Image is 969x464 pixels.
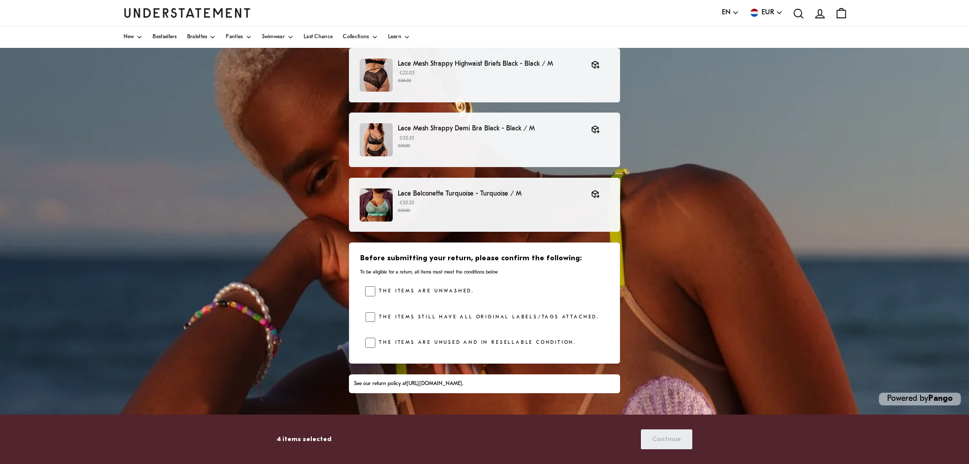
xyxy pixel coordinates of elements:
label: The items are unwashed. [375,286,474,296]
a: Understatement Homepage [124,8,251,17]
strike: €39.50 [398,144,410,148]
span: EUR [761,7,774,18]
a: Bralettes [187,26,216,48]
a: Pango [928,395,953,403]
p: Lace Mesh Strappy Highwaist Briefs Black - Black / M [398,59,581,69]
p: Lace Balconette Turquoise - Turquoise / M [398,188,581,199]
p: €35.55 [398,199,581,214]
a: Learn [388,26,410,48]
label: The items still have all original labels/tags attached. [375,312,599,322]
a: Bestsellers [153,26,177,48]
a: New [124,26,143,48]
span: Bestsellers [153,35,177,40]
span: Panties [226,35,243,40]
span: Collections [343,35,369,40]
button: EUR [749,7,783,18]
p: Powered by [879,393,961,405]
strike: €39.50 [398,208,410,213]
span: Bralettes [187,35,208,40]
span: New [124,35,134,40]
span: Last Chance [304,35,333,40]
label: The items are unused and in resellable condition. [375,338,576,348]
span: Swimwear [262,35,285,40]
p: Lace Mesh Strappy Demi Bra Black - Black / M [398,123,581,134]
a: Swimwear [262,26,293,48]
a: Collections [343,26,377,48]
button: EN [722,7,739,18]
p: €35.55 [398,134,581,150]
img: BLLA-HIW-011-1.jpg [360,59,393,92]
p: To be eligible for a return, all items must meet the conditions below. [360,269,609,276]
img: 452.jpg [360,188,393,222]
strike: €24.50 [398,78,411,83]
h3: Before submitting your return, please confirm the following: [360,254,609,264]
img: BLLA-BRA-025-1_37a19a70-3d25-4977-91c1-641fa5853900.jpg [360,123,393,156]
div: See our return policy at . [354,380,614,388]
span: Learn [388,35,402,40]
a: [URL][DOMAIN_NAME] [406,381,462,387]
span: EN [722,7,730,18]
a: Panties [226,26,251,48]
a: Last Chance [304,26,333,48]
p: €22.05 [398,69,581,85]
